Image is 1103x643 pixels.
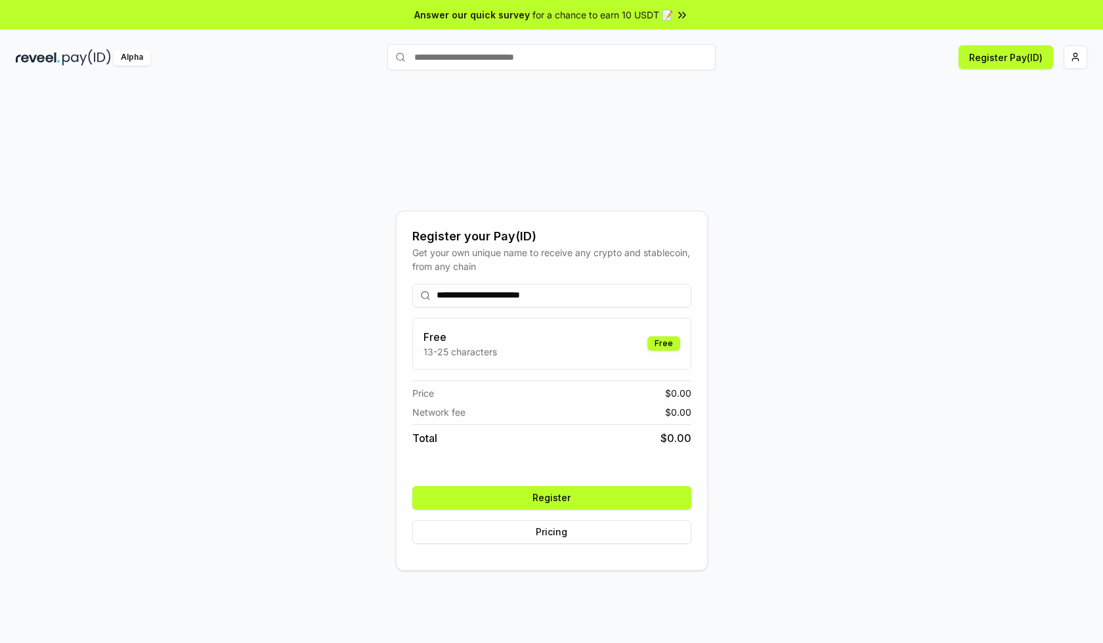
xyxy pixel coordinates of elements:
img: pay_id [62,49,111,66]
span: Price [412,386,434,400]
span: Total [412,430,437,446]
button: Pricing [412,520,691,544]
img: reveel_dark [16,49,60,66]
div: Get your own unique name to receive any crypto and stablecoin, from any chain [412,246,691,273]
button: Register Pay(ID) [959,45,1053,69]
span: Answer our quick survey [414,8,530,22]
span: $ 0.00 [665,386,691,400]
h3: Free [423,329,497,345]
span: for a chance to earn 10 USDT 📝 [532,8,673,22]
span: $ 0.00 [665,405,691,419]
button: Register [412,486,691,510]
div: Free [647,336,680,351]
span: Network fee [412,405,465,419]
span: $ 0.00 [660,430,691,446]
p: 13-25 characters [423,345,497,359]
div: Alpha [114,49,150,66]
div: Register your Pay(ID) [412,227,691,246]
